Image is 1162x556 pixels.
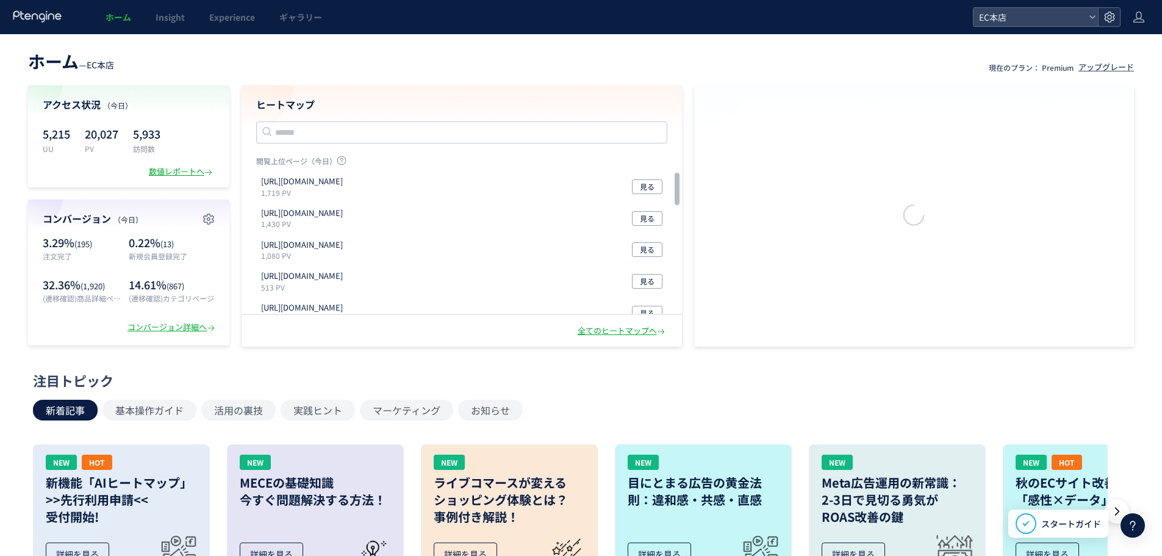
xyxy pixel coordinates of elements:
[85,124,118,143] p: 20,027
[129,235,215,251] p: 0.22%
[261,314,348,324] p: 500 PV
[129,293,215,303] p: (遷移確認)カテゴリページ
[640,306,655,320] span: 見る
[261,208,343,219] p: https://etvos.com/shop/customer/menu.aspx
[632,242,662,257] button: 見る
[33,371,1123,390] div: 注目トピック
[628,455,659,470] div: NEW
[43,98,215,112] h4: アクセス状況
[43,143,70,154] p: UU
[256,156,667,171] p: 閲覧上位ページ（今日）
[201,400,276,421] button: 活用の裏技
[640,242,655,257] span: 見る
[33,400,98,421] button: 新着記事
[434,474,585,525] h3: ライブコマースが変える ショッピング体験とは？ 事例付き解説！
[46,455,77,470] div: NEW
[458,400,523,421] button: お知らせ
[43,251,123,261] p: 注文完了
[129,251,215,261] p: 新規会員登録完了
[632,179,662,194] button: 見る
[360,400,453,421] button: マーケティング
[1016,455,1047,470] div: NEW
[43,212,215,226] h4: コンバージョン
[87,59,114,71] span: EC本店
[102,400,196,421] button: 基本操作ガイド
[156,11,185,23] span: Insight
[261,250,348,261] p: 1,080 PV
[632,306,662,320] button: 見る
[209,11,255,23] span: Experience
[261,218,348,229] p: 1,430 PV
[129,277,215,293] p: 14.61%
[167,280,184,292] span: (867)
[81,280,105,292] span: (1,920)
[256,98,667,112] h4: ヒートマップ
[261,176,343,187] p: https://etvos.com/shop/default.aspx
[85,143,118,154] p: PV
[632,274,662,289] button: 見る
[261,302,343,314] p: https://etvos.com/shop/cart/cart.aspx
[640,274,655,289] span: 見る
[822,455,853,470] div: NEW
[578,325,667,337] div: 全てのヒートマップへ
[74,238,92,250] span: (195)
[149,166,215,178] div: 数値レポートへ
[1078,62,1134,73] div: アップグレード
[127,322,217,333] div: コンバージョン詳細へ
[989,62,1074,73] p: 現在のプラン： Premium
[640,179,655,194] span: 見る
[281,400,355,421] button: 実践ヒント
[632,211,662,226] button: 見る
[261,282,348,292] p: 513 PV
[261,187,348,198] p: 1,719 PV
[82,455,112,470] div: HOT
[1052,455,1082,470] div: HOT
[43,235,123,251] p: 3.29%
[43,124,70,143] p: 5,215
[975,8,1084,26] span: EC本店
[1041,518,1101,530] span: スタートガイド
[240,455,271,470] div: NEW
[106,11,131,23] span: ホーム
[113,214,143,225] span: （今日）
[43,293,123,303] p: (遷移確認)商品詳細ページ
[434,455,465,470] div: NEW
[103,100,132,110] span: （今日）
[822,474,973,525] h3: Meta広告運用の新常識： 2-3日で見切る勇気が ROAS改善の鍵
[160,238,174,250] span: (13)
[43,277,123,293] p: 32.36%
[261,270,343,282] p: https://etvos.com/holiday
[240,474,391,508] h3: MECEの基礎知識 今すぐ問題解決する方法！
[28,49,114,73] div: —
[279,11,322,23] span: ギャラリー
[133,124,160,143] p: 5,933
[46,474,197,525] h3: 新機能「AIヒートマップ」 >>先行利用申請<< 受付開始!
[28,49,79,73] span: ホーム
[133,143,160,154] p: 訪問数
[261,239,343,251] p: https://etvos.com/shop/lp/make_perfectkit_standard.aspx
[628,474,779,508] h3: 目にとまる広告の黄金法則：違和感・共感・直感
[640,211,655,226] span: 見る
